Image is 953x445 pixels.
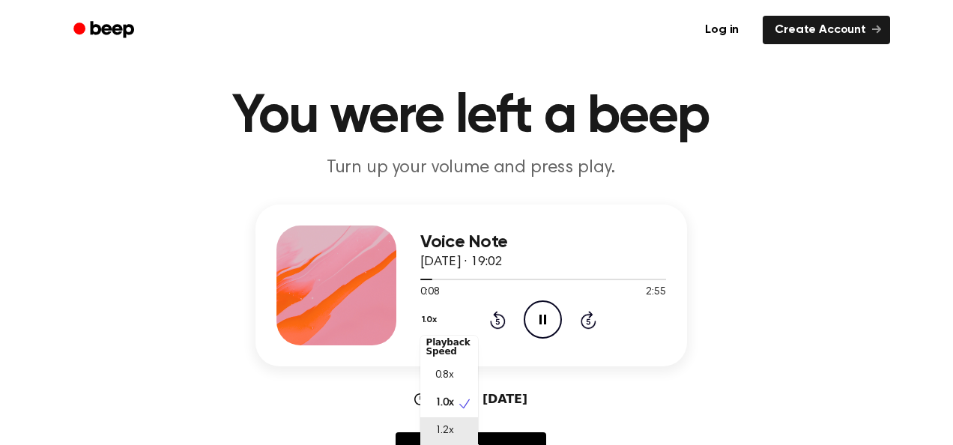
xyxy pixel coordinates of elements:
span: 1.0x [435,396,454,411]
button: 1.0x [420,307,443,333]
span: 1.2x [435,423,454,439]
div: Playback Speed [420,332,478,362]
span: 0.8x [435,368,454,384]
